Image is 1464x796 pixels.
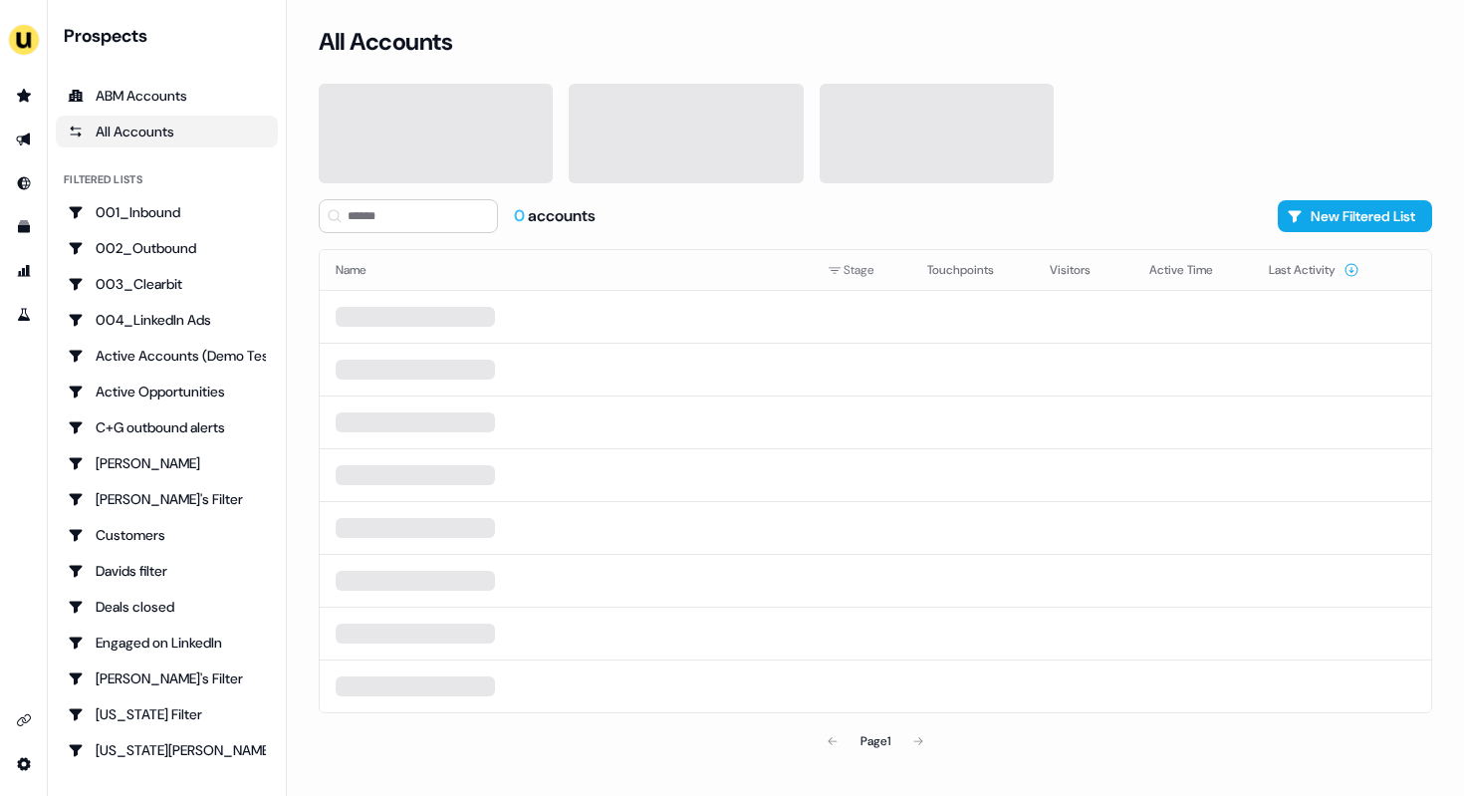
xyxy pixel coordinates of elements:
span: 0 [514,205,528,226]
div: All Accounts [68,122,266,141]
h3: All Accounts [319,27,452,57]
div: [PERSON_NAME]'s Filter [68,668,266,688]
a: Go to Davids filter [56,555,278,587]
a: Go to attribution [8,255,40,287]
button: Visitors [1050,252,1114,288]
button: Active Time [1149,252,1237,288]
a: Go to Customers [56,519,278,551]
button: New Filtered List [1278,200,1432,232]
div: Prospects [64,24,278,48]
a: Go to experiments [8,299,40,331]
a: Go to Inbound [8,167,40,199]
div: Active Accounts (Demo Test) [68,346,266,366]
div: Davids filter [68,561,266,581]
a: Go to Active Accounts (Demo Test) [56,340,278,372]
a: Go to Georgia Filter [56,698,278,730]
button: Touchpoints [927,252,1018,288]
a: Go to Geneviève's Filter [56,663,278,694]
div: ABM Accounts [68,86,266,106]
a: Go to integrations [8,748,40,780]
a: Go to 004_LinkedIn Ads [56,304,278,336]
a: Go to Deals closed [56,591,278,623]
a: Go to integrations [8,704,40,736]
a: Go to outbound experience [8,124,40,155]
div: accounts [514,205,596,227]
div: [US_STATE][PERSON_NAME] [68,740,266,760]
a: Go to Engaged on LinkedIn [56,627,278,659]
div: Engaged on LinkedIn [68,633,266,653]
div: Filtered lists [64,171,142,188]
div: Stage [828,260,895,280]
th: Name [320,250,812,290]
a: Go to C+G outbound alerts [56,411,278,443]
a: Go to 003_Clearbit [56,268,278,300]
div: 004_LinkedIn Ads [68,310,266,330]
div: Customers [68,525,266,545]
a: Go to 001_Inbound [56,196,278,228]
a: Go to Georgia Slack [56,734,278,766]
button: Last Activity [1269,252,1359,288]
div: Page 1 [860,731,890,751]
div: [PERSON_NAME] [68,453,266,473]
a: Go to templates [8,211,40,243]
a: All accounts [56,116,278,147]
a: Go to prospects [8,80,40,112]
div: [US_STATE] Filter [68,704,266,724]
div: Deals closed [68,597,266,617]
div: [PERSON_NAME]'s Filter [68,489,266,509]
a: Go to Charlotte's Filter [56,483,278,515]
a: Go to Charlotte Stone [56,447,278,479]
div: 001_Inbound [68,202,266,222]
a: Go to Active Opportunities [56,376,278,407]
div: 003_Clearbit [68,274,266,294]
div: 002_Outbound [68,238,266,258]
a: ABM Accounts [56,80,278,112]
div: C+G outbound alerts [68,417,266,437]
div: Active Opportunities [68,382,266,401]
a: Go to 002_Outbound [56,232,278,264]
